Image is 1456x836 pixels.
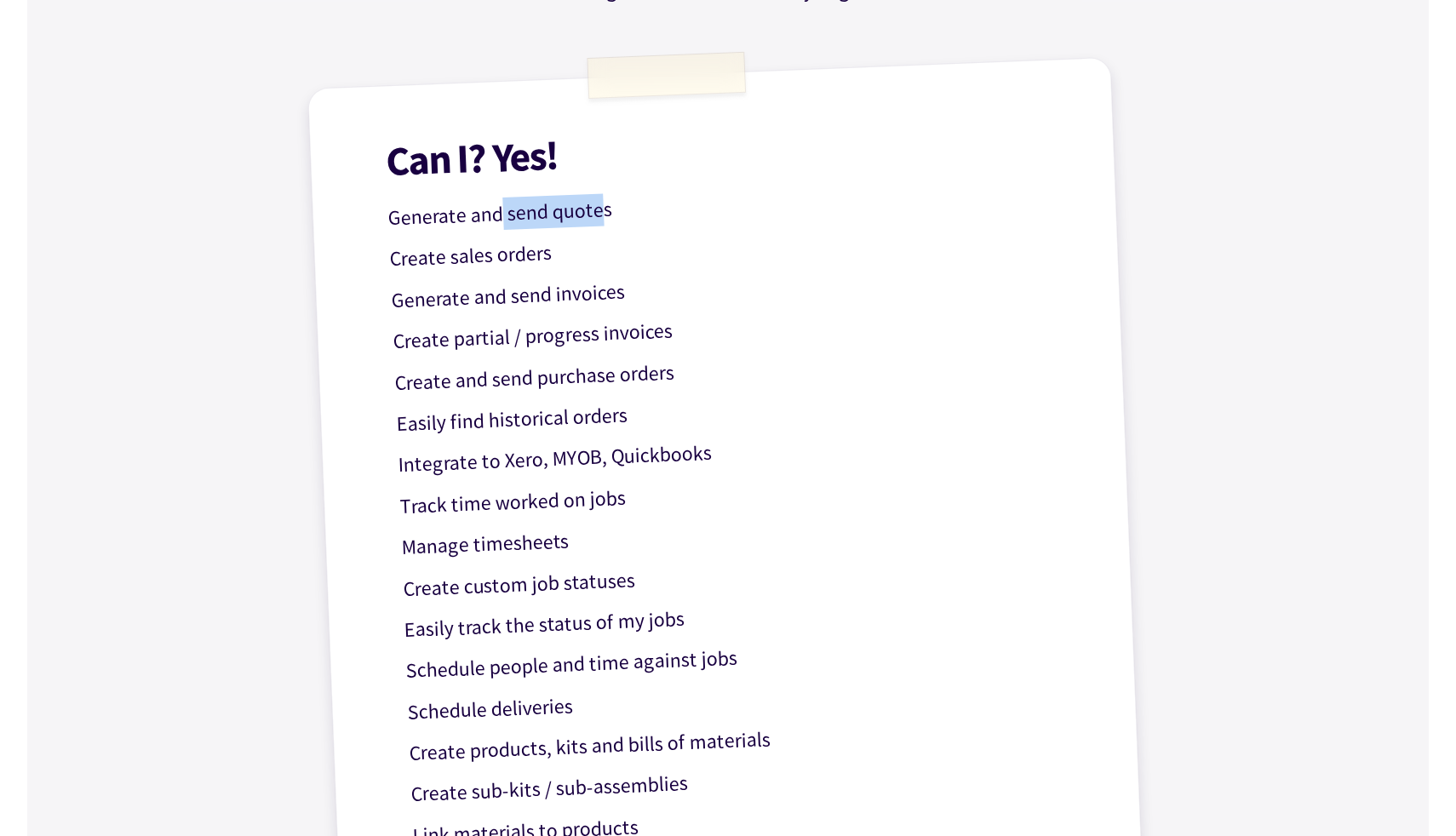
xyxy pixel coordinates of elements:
p: Schedule people and time against jobs [405,628,1086,688]
p: Create sales orders [389,216,1069,276]
p: Schedule deliveries [407,669,1087,729]
p: Easily find historical orders [396,381,1076,441]
p: Easily track the status of my jobs [404,587,1084,647]
p: Create partial / progress invoices [393,299,1073,358]
p: Create products, kits and bills of materials [409,711,1089,770]
p: Track time worked on jobs [399,463,1080,523]
p: Create sub-kits / sub-assemblies [410,752,1091,811]
h1: Can I? Yes! [386,114,1066,181]
p: Manage timesheets [401,505,1081,564]
p: Integrate to Xero, MYOB, Quickbooks [398,422,1078,482]
p: Generate and send quotes [387,175,1068,235]
p: Generate and send invoices [391,258,1071,318]
p: Create custom job statuses [402,546,1082,605]
iframe: Chat Widget [1164,652,1456,836]
p: Create and send purchase orders [394,340,1075,399]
